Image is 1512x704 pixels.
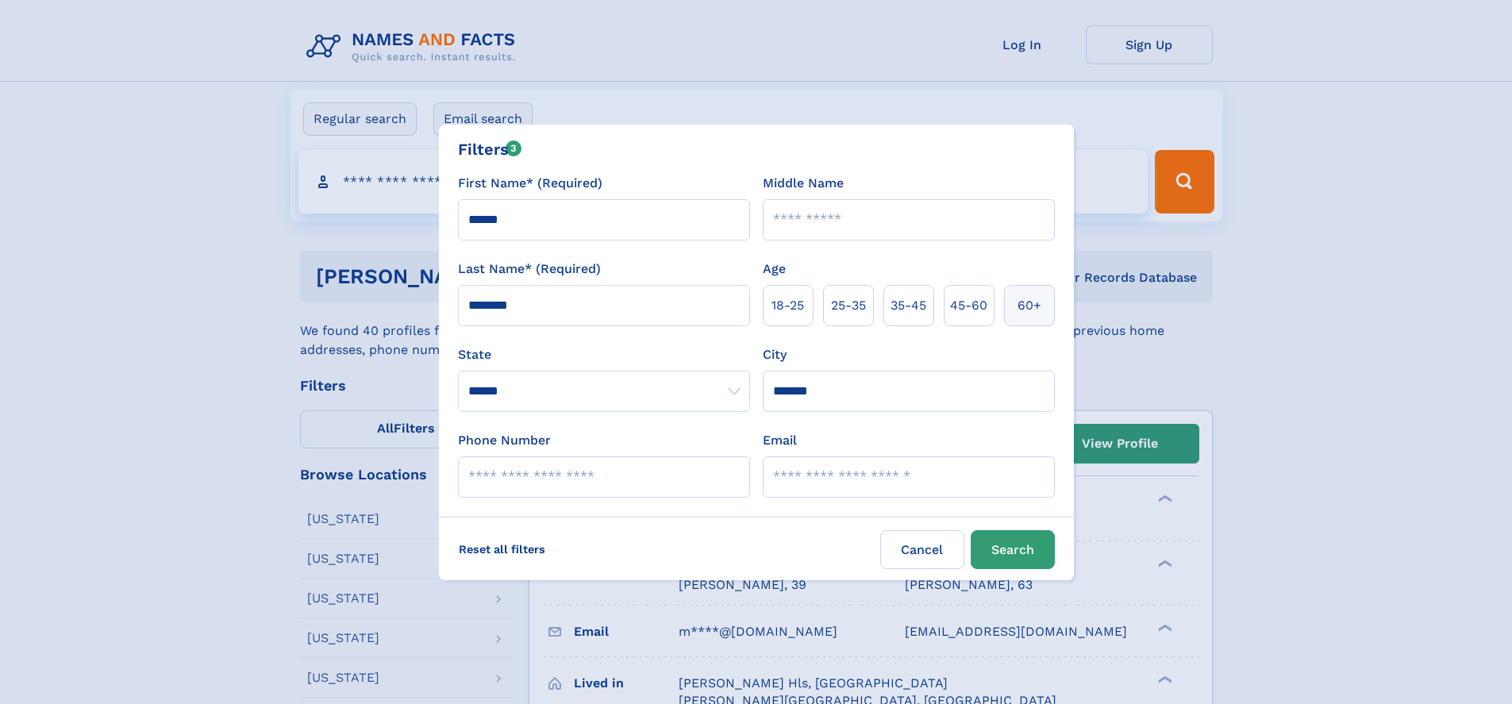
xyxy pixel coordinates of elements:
span: 60+ [1018,296,1041,315]
label: Cancel [880,530,964,569]
label: Email [763,431,797,450]
label: City [763,345,787,364]
label: Reset all filters [448,530,556,568]
label: Age [763,260,786,279]
label: Middle Name [763,174,844,193]
div: Filters [458,137,522,161]
label: State [458,345,750,364]
span: 45‑60 [950,296,987,315]
span: 35‑45 [891,296,926,315]
span: 25‑35 [831,296,866,315]
label: Last Name* (Required) [458,260,601,279]
span: 18‑25 [771,296,804,315]
label: Phone Number [458,431,551,450]
label: First Name* (Required) [458,174,602,193]
button: Search [971,530,1055,569]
